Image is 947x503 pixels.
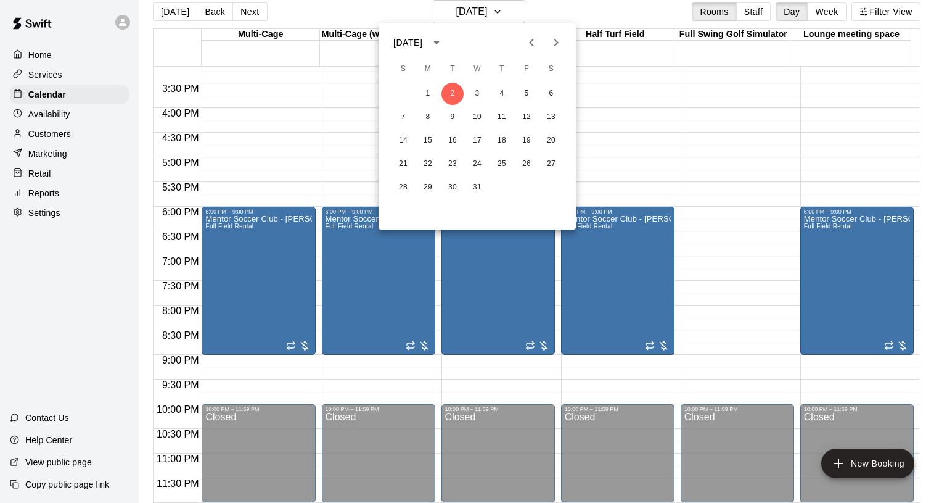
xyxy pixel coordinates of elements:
[466,177,488,199] button: 31
[540,153,562,175] button: 27
[540,106,562,128] button: 13
[441,130,464,152] button: 16
[466,83,488,105] button: 3
[491,106,513,128] button: 11
[540,83,562,105] button: 6
[466,130,488,152] button: 17
[515,57,538,81] span: Friday
[441,83,464,105] button: 2
[491,153,513,175] button: 25
[441,106,464,128] button: 9
[392,177,414,199] button: 28
[515,83,538,105] button: 5
[544,30,568,55] button: Next month
[417,177,439,199] button: 29
[441,177,464,199] button: 30
[491,83,513,105] button: 4
[392,153,414,175] button: 21
[441,57,464,81] span: Tuesday
[466,106,488,128] button: 10
[491,130,513,152] button: 18
[540,57,562,81] span: Saturday
[466,153,488,175] button: 24
[392,130,414,152] button: 14
[491,57,513,81] span: Thursday
[392,57,414,81] span: Sunday
[540,130,562,152] button: 20
[515,153,538,175] button: 26
[515,130,538,152] button: 19
[441,153,464,175] button: 23
[417,130,439,152] button: 15
[519,30,544,55] button: Previous month
[417,153,439,175] button: 22
[417,83,439,105] button: 1
[417,106,439,128] button: 8
[515,106,538,128] button: 12
[417,57,439,81] span: Monday
[392,106,414,128] button: 7
[466,57,488,81] span: Wednesday
[393,36,422,49] div: [DATE]
[426,32,447,53] button: calendar view is open, switch to year view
